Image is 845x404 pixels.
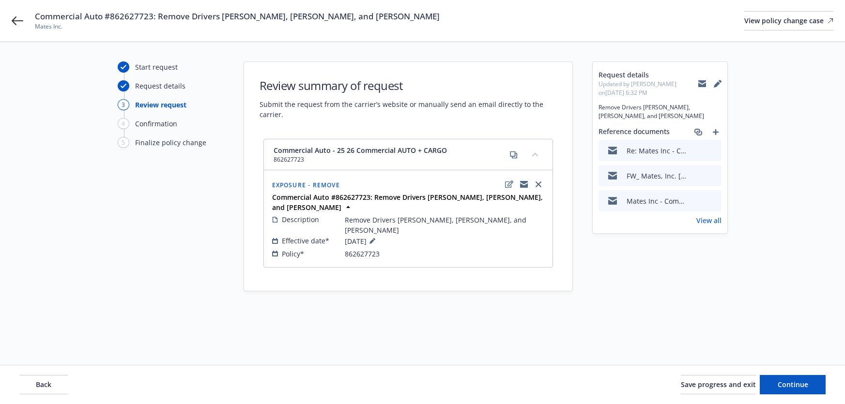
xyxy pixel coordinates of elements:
div: Commercial Auto - 25 26 Commercial AUTO + CARGO862627723copycollapse content [264,139,553,170]
a: add [710,126,722,138]
div: Confirmation [135,119,177,129]
button: preview file [709,171,718,181]
span: Mates Inc. [35,22,440,31]
div: Request details [135,81,185,91]
a: View all [696,215,722,225]
a: copy [508,149,520,161]
button: download file [693,146,701,156]
span: Exposure - Remove [272,181,340,189]
strong: Commercial Auto #862627723: Remove Drivers [PERSON_NAME], [PERSON_NAME], and [PERSON_NAME] [272,193,543,212]
button: Save progress and exit [681,375,756,394]
span: Remove Drivers [PERSON_NAME], [PERSON_NAME], and [PERSON_NAME] [599,103,722,120]
button: preview file [709,196,718,206]
div: Start request [135,62,178,72]
div: View policy change case [744,12,833,30]
span: Commercial Auto #862627723: Remove Drivers [PERSON_NAME], [PERSON_NAME], and [PERSON_NAME] [35,11,440,22]
div: 4 [118,118,129,129]
div: Review request [135,100,186,110]
span: Description [282,214,319,224]
a: View policy change case [744,11,833,30]
a: copyLogging [518,179,530,190]
a: close [533,179,544,190]
span: Effective date* [282,236,329,246]
span: Commercial Auto - 25 26 Commercial AUTO + CARGO [274,145,447,155]
a: edit [504,179,515,190]
a: associate [692,126,704,138]
span: Continue [778,380,808,389]
span: Back [36,380,51,389]
div: Finalize policy change [135,137,206,148]
span: Save progress and exit [681,380,756,389]
h1: Review summary of request [260,77,557,93]
span: 862627723 [274,155,447,164]
span: Request details [599,70,698,80]
div: FW_ Mates, Inc. [DATE] Renewal.eml [627,171,690,181]
span: [DATE] [345,235,378,247]
div: 3 [118,99,129,110]
span: Submit the request from the carrier’s website or manually send an email directly to the carrier. [260,99,557,120]
button: Continue [760,375,826,394]
button: preview file [709,146,718,156]
div: 5 [118,137,129,148]
span: Policy* [282,249,304,259]
span: Remove Drivers [PERSON_NAME], [PERSON_NAME], and [PERSON_NAME] [345,215,544,235]
div: Re: Mates Inc - Commercial Auto #862627723: Remove Drivers [PERSON_NAME], [PERSON_NAME], and [PER... [627,146,690,156]
button: download file [693,196,701,206]
div: Mates Inc - Commercial Auto #862627723: Remove Drivers [PERSON_NAME], [PERSON_NAME], and [PERSON_... [627,196,690,206]
span: Reference documents [599,126,670,138]
button: collapse content [527,147,543,162]
button: Back [19,375,68,394]
span: Updated by [PERSON_NAME] on [DATE] 6:32 PM [599,80,698,97]
button: download file [693,171,701,181]
span: 862627723 [345,249,380,259]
